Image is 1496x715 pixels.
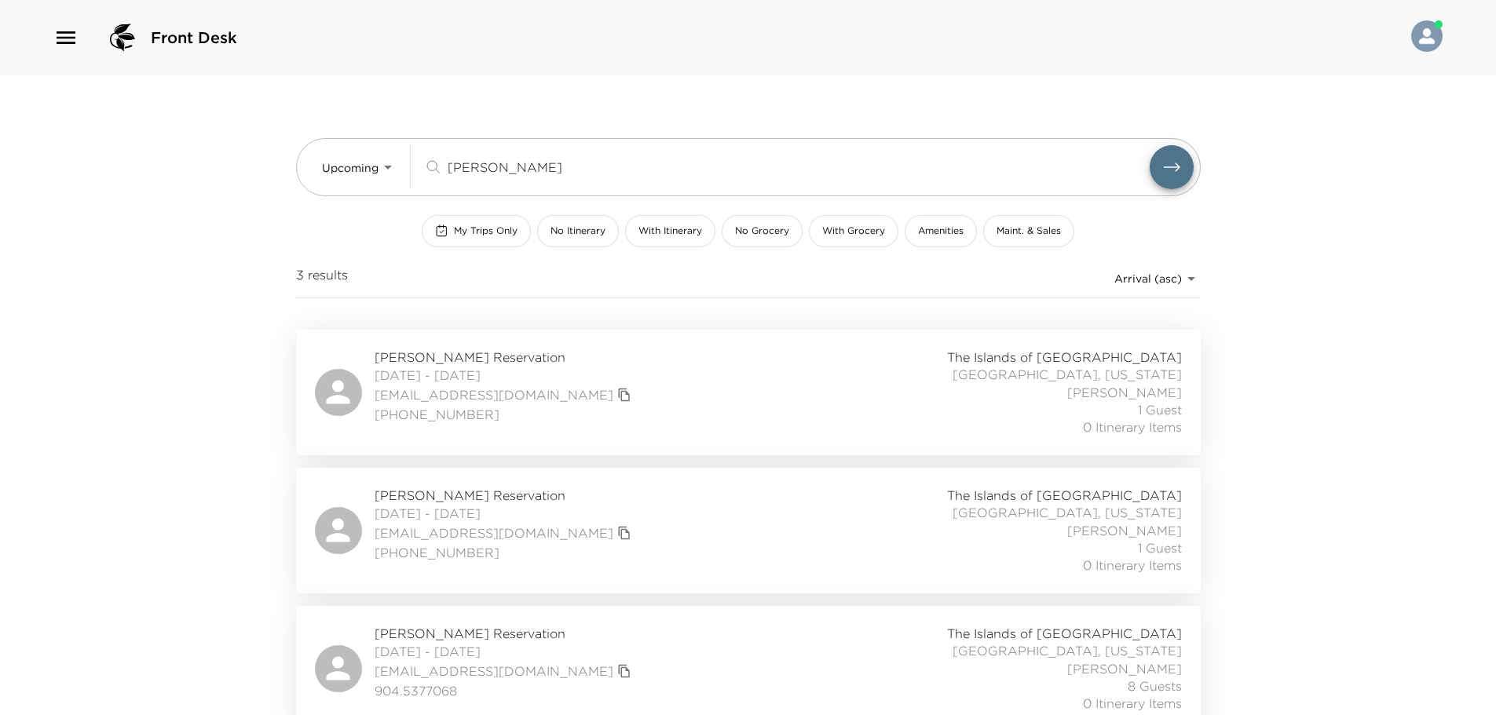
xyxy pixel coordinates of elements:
input: Search by traveler, residence, or concierge [448,158,1150,176]
span: 8 Guests [1128,677,1182,695]
a: [EMAIL_ADDRESS][DOMAIN_NAME] [375,386,613,403]
span: [PHONE_NUMBER] [375,544,635,561]
button: With Grocery [809,215,898,247]
span: With Itinerary [638,224,702,238]
button: My Trips Only [422,215,531,247]
a: [EMAIL_ADDRESS][DOMAIN_NAME] [375,662,613,680]
span: The Islands of [GEOGRAPHIC_DATA] [947,487,1182,504]
span: Front Desk [151,27,237,49]
button: copy primary member email [613,522,635,544]
span: With Grocery [822,224,885,238]
span: Upcoming [322,161,379,175]
span: [GEOGRAPHIC_DATA], [US_STATE] [953,642,1182,659]
a: [PERSON_NAME] Reservation[DATE] - [DATE][EMAIL_ADDRESS][DOMAIN_NAME]copy primary member email[PHO... [296,468,1201,593]
a: [EMAIL_ADDRESS][DOMAIN_NAME] [375,524,613,542]
span: 1 Guest [1138,539,1182,556]
span: [GEOGRAPHIC_DATA], [US_STATE] [953,504,1182,521]
button: copy primary member email [613,660,635,682]
img: User [1411,20,1443,52]
span: [DATE] - [DATE] [375,367,635,384]
span: [DATE] - [DATE] [375,643,635,660]
span: 3 results [296,266,348,291]
span: 1 Guest [1138,401,1182,418]
span: No Grocery [735,224,789,238]
img: logo [104,19,141,57]
span: Amenities [918,224,964,238]
button: No Itinerary [537,215,619,247]
span: [PERSON_NAME] [1067,384,1182,401]
span: Maint. & Sales [997,224,1061,238]
span: Arrival (asc) [1114,272,1182,286]
span: 904.5377068 [375,682,635,699]
span: The Islands of [GEOGRAPHIC_DATA] [947,625,1182,642]
button: copy primary member email [613,384,635,406]
span: [PHONE_NUMBER] [375,406,635,423]
span: [DATE] - [DATE] [375,505,635,522]
span: 0 Itinerary Items [1083,695,1182,712]
span: [PERSON_NAME] Reservation [375,625,635,642]
span: 0 Itinerary Items [1083,418,1182,436]
span: [PERSON_NAME] Reservation [375,487,635,504]
span: 0 Itinerary Items [1083,556,1182,574]
span: [PERSON_NAME] Reservation [375,348,635,366]
span: My Trips Only [454,224,518,238]
button: Maint. & Sales [983,215,1074,247]
button: No Grocery [722,215,803,247]
button: Amenities [905,215,977,247]
span: [PERSON_NAME] [1067,660,1182,677]
span: [GEOGRAPHIC_DATA], [US_STATE] [953,366,1182,383]
span: No Itinerary [550,224,605,238]
a: [PERSON_NAME] Reservation[DATE] - [DATE][EMAIL_ADDRESS][DOMAIN_NAME]copy primary member email[PHO... [296,330,1201,455]
span: The Islands of [GEOGRAPHIC_DATA] [947,348,1182,366]
button: With Itinerary [625,215,715,247]
span: [PERSON_NAME] [1067,522,1182,539]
